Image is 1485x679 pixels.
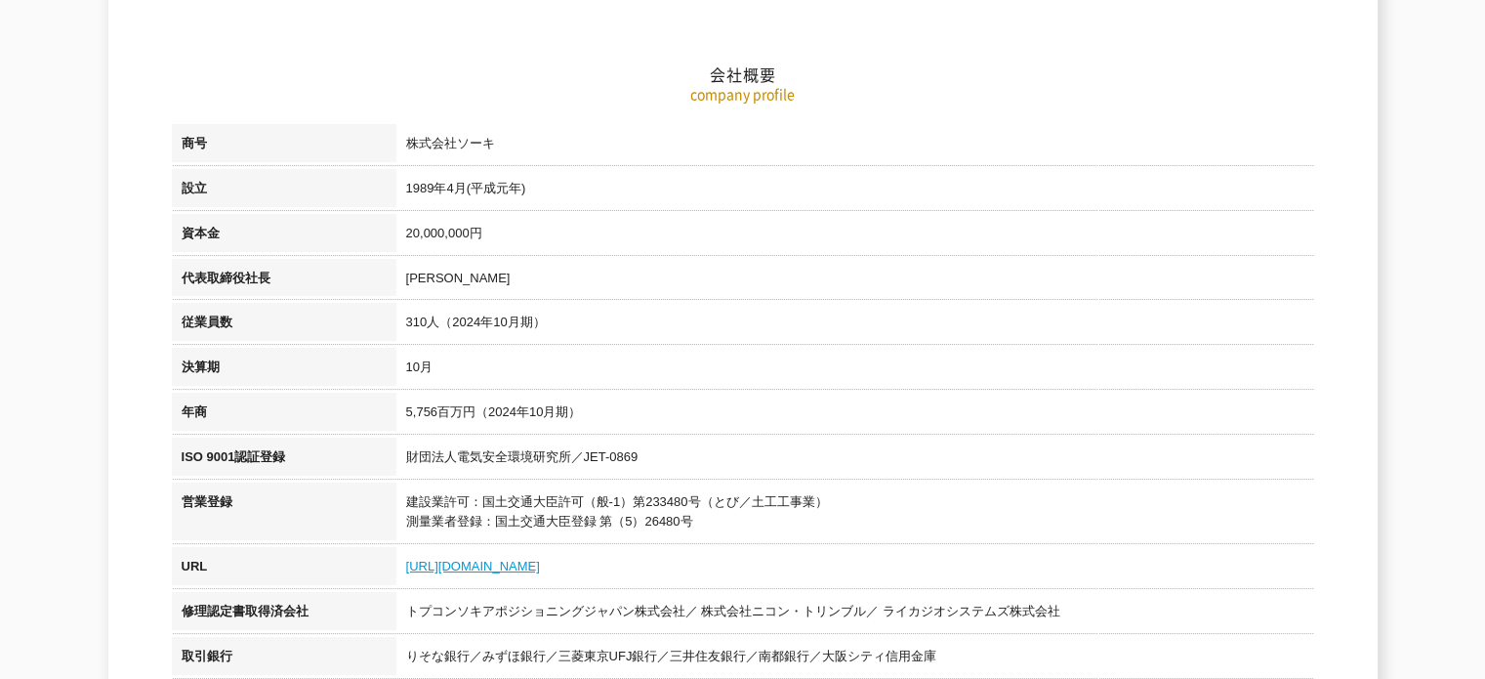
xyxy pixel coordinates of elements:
td: 株式会社ソーキ [396,124,1314,169]
a: [URL][DOMAIN_NAME] [406,559,540,573]
td: 10月 [396,348,1314,393]
th: 修理認定書取得済会社 [172,592,396,637]
th: 代表取締役社長 [172,259,396,304]
td: 310人（2024年10月期） [396,303,1314,348]
td: 財団法人電気安全環境研究所／JET-0869 [396,438,1314,483]
td: 建設業許可：国土交通大臣許可（般-1）第233480号（とび／土工工事業） 測量業者登録：国土交通大臣登録 第（5）26480号 [396,483,1314,548]
td: 20,000,000円 [396,214,1314,259]
th: 商号 [172,124,396,169]
th: 設立 [172,169,396,214]
p: company profile [172,84,1314,105]
td: トプコンソキアポジショニングジャパン株式会社／ 株式会社ニコン・トリンブル／ ライカジオシステムズ株式会社 [396,592,1314,637]
td: [PERSON_NAME] [396,259,1314,304]
th: URL [172,547,396,592]
th: ISO 9001認証登録 [172,438,396,483]
td: 1989年4月(平成元年) [396,169,1314,214]
th: 営業登録 [172,483,396,548]
td: 5,756百万円（2024年10月期） [396,393,1314,438]
th: 決算期 [172,348,396,393]
th: 年商 [172,393,396,438]
th: 資本金 [172,214,396,259]
th: 従業員数 [172,303,396,348]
